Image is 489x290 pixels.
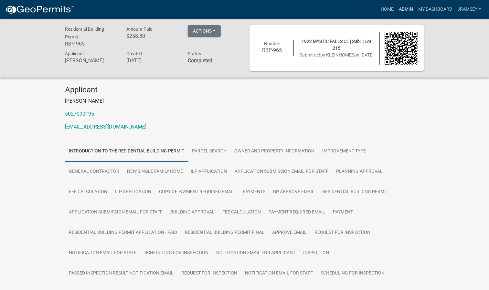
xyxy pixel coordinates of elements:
[396,3,416,16] a: Admin
[378,3,396,16] a: Home
[385,32,418,65] img: QR code
[65,124,147,130] a: [EMAIL_ADDRESS][DOMAIN_NAME]
[264,41,280,46] span: Number
[188,25,221,37] button: Actions
[112,182,155,202] a: ILP Application
[333,161,387,182] a: Planning Approval
[65,51,84,56] span: Applicant
[65,223,181,243] a: Residential Building Permit Application - Paid
[219,202,265,223] a: Fee Calculation
[65,97,424,105] p: [PERSON_NAME]
[188,51,201,56] span: Status
[239,182,270,202] a: Payments
[241,263,317,284] a: Notification Email for Staff
[126,33,178,39] h6: $258.80
[65,26,104,39] span: Residential Building Permit
[65,161,123,182] a: General Contractor
[126,51,142,56] span: Created
[188,141,231,162] a: Parcel search
[65,243,141,264] a: Notification Email for Staff
[65,57,117,64] h6: [PERSON_NAME]
[141,243,213,264] a: Scheduling for Inspection
[317,263,389,284] a: Scheduling for Inspection
[188,57,212,64] strong: Completed
[65,141,188,162] a: Introduction to the Residential Building Permit
[300,52,374,57] span: Submitted on [DATE]
[231,141,319,162] a: Owner and Property Information
[320,52,354,57] span: by KLEINHOMES
[65,182,112,202] a: Fee Calculation
[269,223,311,243] a: Approve Email
[126,57,178,64] h6: [DATE]
[187,161,231,182] a: ILP Application
[319,141,370,162] a: Improvement Type
[126,26,153,32] span: Amount Paid
[65,111,94,117] a: 5027090195
[65,263,178,284] a: Passed Inspection Result Notification Email
[213,243,300,264] a: Notification Email for Applicant
[155,182,239,202] a: Copy of Payment Required Email
[178,263,241,284] a: Request for Inspection
[300,243,333,264] a: Inspection
[319,182,392,202] a: Residential Building Permit
[455,3,484,16] a: jramsey
[167,202,219,223] a: Building Approval
[123,161,187,182] a: New Single Family Home
[329,202,357,223] a: Payment
[311,223,375,243] a: Request for Inspection
[65,85,424,95] h4: Applicant
[181,223,269,243] a: Residential Building Permit Final
[65,41,117,47] h6: RBP-965
[270,182,319,202] a: BP Approve Email
[256,47,289,53] h6: RBP-965
[416,3,455,16] a: My Dashboard
[265,202,329,223] a: Payment Required Email
[65,202,167,223] a: Application Submission Email for Staff
[231,161,333,182] a: Application Submission Email for Staff
[302,39,372,51] span: 1922 MYSTIC FALLS CL | Sub: | Lot 215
